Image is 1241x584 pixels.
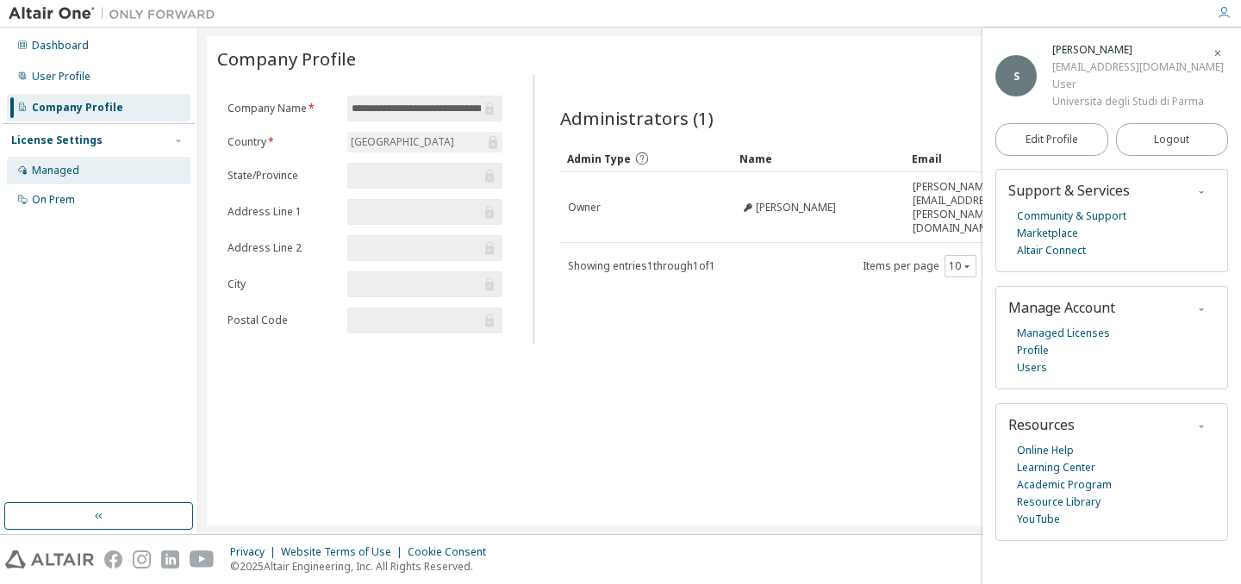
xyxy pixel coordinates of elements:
[1052,41,1224,59] div: Stefano Dallospedale
[1008,298,1115,317] span: Manage Account
[228,205,337,219] label: Address Line 1
[560,106,714,130] span: Administrators (1)
[1052,93,1224,110] div: Universita degli Studi di Parma
[913,180,1047,235] span: [PERSON_NAME][EMAIL_ADDRESS][PERSON_NAME][DOMAIN_NAME]
[228,135,337,149] label: Country
[739,145,898,172] div: Name
[161,550,179,568] img: linkedin.svg
[32,101,123,115] div: Company Profile
[567,152,631,166] span: Admin Type
[1017,225,1078,242] a: Marketplace
[756,201,836,214] span: [PERSON_NAME]
[230,545,281,559] div: Privacy
[228,241,337,255] label: Address Line 2
[1017,208,1126,225] a: Community & Support
[9,5,224,22] img: Altair One
[1017,242,1086,259] a: Altair Connect
[1017,442,1074,459] a: Online Help
[1008,415,1075,434] span: Resources
[1017,325,1110,342] a: Managed Licenses
[348,133,457,152] div: [GEOGRAPHIC_DATA]
[133,550,151,568] img: instagram.svg
[228,314,337,327] label: Postal Code
[1026,133,1078,146] span: Edit Profile
[949,259,972,273] button: 10
[230,559,496,574] p: © 2025 Altair Engineering, Inc. All Rights Reserved.
[1116,123,1229,156] button: Logout
[1013,69,1020,84] span: S
[1052,76,1224,93] div: User
[1017,459,1095,476] a: Learning Center
[281,545,408,559] div: Website Terms of Use
[1017,359,1047,376] a: Users
[217,47,356,71] span: Company Profile
[1017,494,1101,511] a: Resource Library
[347,132,502,152] div: [GEOGRAPHIC_DATA]
[228,102,337,115] label: Company Name
[568,258,715,273] span: Showing entries 1 through 1 of 1
[32,70,90,84] div: User Profile
[1017,511,1060,528] a: YouTube
[1017,476,1112,494] a: Academic Program
[190,550,215,568] img: youtube.svg
[11,134,103,147] div: License Settings
[863,255,976,277] span: Items per page
[568,201,601,214] span: Owner
[995,123,1108,156] a: Edit Profile
[912,145,1048,172] div: Email
[1017,342,1049,359] a: Profile
[228,277,337,291] label: City
[1008,181,1130,200] span: Support & Services
[1052,59,1224,76] div: [EMAIL_ADDRESS][DOMAIN_NAME]
[5,550,94,568] img: altair_logo.svg
[32,164,79,177] div: Managed
[408,545,496,559] div: Cookie Consent
[228,169,337,183] label: State/Province
[104,550,122,568] img: facebook.svg
[1154,131,1189,148] span: Logout
[32,39,89,53] div: Dashboard
[32,193,75,207] div: On Prem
